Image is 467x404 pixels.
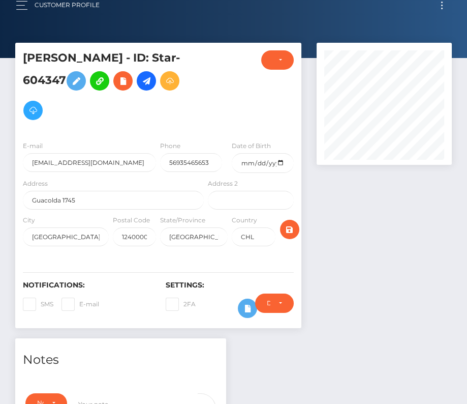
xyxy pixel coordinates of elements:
div: Do not require [267,299,270,307]
h4: Notes [23,351,219,369]
a: Initiate Payout [137,71,156,91]
label: 2FA [166,298,196,311]
label: E-mail [23,141,43,151]
h6: Notifications: [23,281,150,290]
label: Address [23,179,48,188]
label: Country [232,216,257,225]
h6: Settings: [166,281,293,290]
label: Postal Code [113,216,150,225]
label: Date of Birth [232,141,271,151]
label: City [23,216,35,225]
label: Phone [160,141,180,151]
label: State/Province [160,216,205,225]
button: ACTIVE [261,50,294,70]
label: SMS [23,298,53,311]
label: Address 2 [208,179,238,188]
h5: [PERSON_NAME] - ID: Star-604347 [23,50,198,125]
button: Do not require [255,294,293,313]
label: E-mail [61,298,99,311]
